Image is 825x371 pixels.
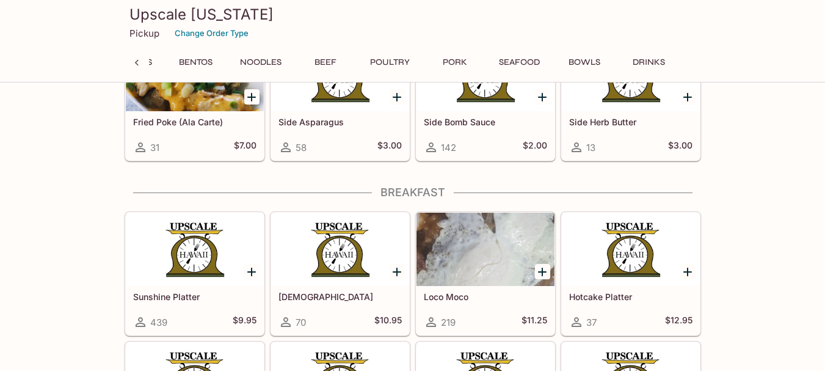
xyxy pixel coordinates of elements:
[562,38,700,111] div: Side Herb Butter
[441,317,456,328] span: 219
[561,212,700,336] a: Hotcake Platter37$12.95
[296,317,306,328] span: 70
[416,212,555,336] a: Loco Moco219$11.25
[125,186,701,199] h4: Breakfast
[390,264,405,279] button: Add Homanado Longanisa
[569,117,692,127] h5: Side Herb Butter
[535,89,550,105] button: Add Side Bomb Sauce
[126,213,264,286] div: Sunshine Platter
[416,213,554,286] div: Loco Moco
[271,37,410,161] a: Side Asparagus58$3.00
[298,54,353,71] button: Beef
[150,317,167,328] span: 439
[129,28,159,39] p: Pickup
[665,315,692,329] h5: $12.95
[244,89,260,105] button: Add Fried Poke (Ala Carte)
[126,38,264,111] div: Fried Poke (Ala Carte)
[125,212,264,336] a: Sunshine Platter439$9.95
[296,142,307,153] span: 58
[561,37,700,161] a: Side Herb Butter13$3.00
[374,315,402,329] h5: $10.95
[271,212,410,336] a: [DEMOGRAPHIC_DATA]70$10.95
[234,140,256,155] h5: $7.00
[233,315,256,329] h5: $9.95
[523,140,547,155] h5: $2.00
[668,140,692,155] h5: $3.00
[416,38,554,111] div: Side Bomb Sauce
[363,54,418,71] button: Poultry
[244,264,260,279] button: Add Sunshine Platter
[522,315,547,329] h5: $11.25
[424,117,547,127] h5: Side Bomb Sauce
[233,54,288,71] button: Noodles
[271,38,409,111] div: Side Asparagus
[680,264,696,279] button: Add Hotcake Platter
[133,292,256,302] h5: Sunshine Platter
[133,117,256,127] h5: Fried Poke (Ala Carte)
[680,89,696,105] button: Add Side Herb Butter
[129,5,696,24] h3: Upscale [US_STATE]
[562,213,700,286] div: Hotcake Platter
[557,54,612,71] button: Bowls
[278,292,402,302] h5: [DEMOGRAPHIC_DATA]
[569,292,692,302] h5: Hotcake Platter
[622,54,677,71] button: Drinks
[150,142,159,153] span: 31
[586,142,595,153] span: 13
[441,142,456,153] span: 142
[586,317,597,328] span: 37
[169,24,254,43] button: Change Order Type
[427,54,482,71] button: Pork
[492,54,547,71] button: Seafood
[169,54,224,71] button: Bentos
[416,37,555,161] a: Side Bomb Sauce142$2.00
[424,292,547,302] h5: Loco Moco
[535,264,550,279] button: Add Loco Moco
[377,140,402,155] h5: $3.00
[278,117,402,127] h5: Side Asparagus
[390,89,405,105] button: Add Side Asparagus
[125,37,264,161] a: Fried Poke (Ala Carte)31$7.00
[271,213,409,286] div: Homanado Longanisa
